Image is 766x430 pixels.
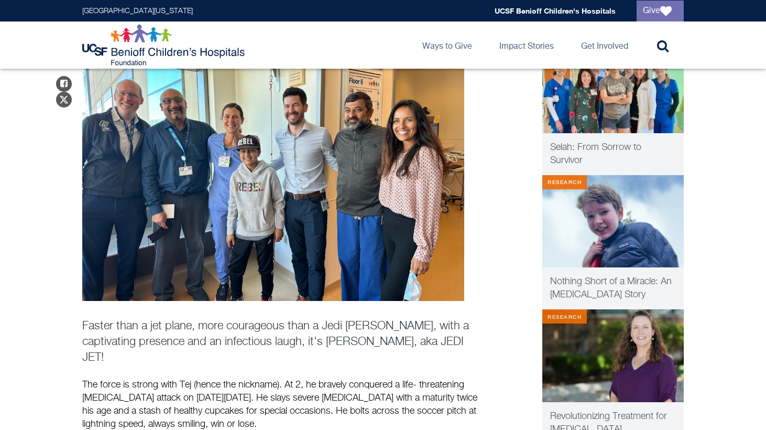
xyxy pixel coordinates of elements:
[542,175,684,268] img: Lew at the playground
[82,14,464,301] img: Tej with docs
[542,309,587,324] div: Research
[542,175,587,189] div: Research
[82,7,193,15] a: [GEOGRAPHIC_DATA][US_STATE]
[414,21,480,69] a: Ways to Give
[550,277,672,299] span: Nothing Short of a Miracle: An [MEDICAL_DATA] Story
[573,21,637,69] a: Get Involved
[82,24,247,66] img: Logo for UCSF Benioff Children's Hospitals Foundation
[542,175,684,310] a: Research Lew at the playground Nothing Short of a Miracle: An [MEDICAL_DATA] Story
[82,318,486,365] p: Faster than a jet plane, more courageous than a Jedi [PERSON_NAME], with a captivating presence a...
[542,40,684,133] img: IMG_0496.jpg
[542,309,684,402] img: Jennifer Martelle Tu, MD, PhD
[637,1,684,21] a: Give
[495,6,616,15] a: UCSF Benioff Children's Hospitals
[550,143,641,165] span: Selah: From Sorrow to Survivor
[542,40,684,175] a: Patient Care Selah: From Sorrow to Survivor
[491,21,562,69] a: Impact Stories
